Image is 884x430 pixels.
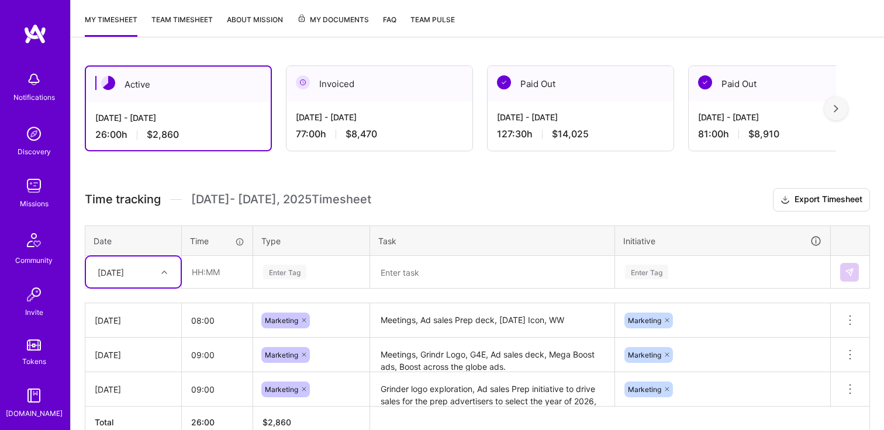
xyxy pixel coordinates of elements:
[834,105,838,113] img: right
[6,407,63,419] div: [DOMAIN_NAME]
[265,316,298,325] span: Marketing
[370,226,615,256] th: Task
[20,197,49,210] div: Missions
[13,91,55,103] div: Notifications
[623,234,822,248] div: Initiative
[95,112,261,124] div: [DATE] - [DATE]
[297,13,369,37] a: My Documents
[497,75,511,89] img: Paid Out
[265,385,298,394] span: Marketing
[845,268,854,277] img: Submit
[689,66,875,102] div: Paid Out
[182,305,253,336] input: HH:MM
[410,13,455,37] a: Team Pulse
[698,75,712,89] img: Paid Out
[781,194,790,206] i: icon Download
[371,339,613,371] textarea: Meetings, Grindr Logo, G4E, Ad sales deck, Mega Boost ads, Boost across the globe ads.
[488,66,674,102] div: Paid Out
[552,128,589,140] span: $14,025
[748,128,779,140] span: $8,910
[410,15,455,24] span: Team Pulse
[191,192,371,207] span: [DATE] - [DATE] , 2025 Timesheet
[147,129,179,141] span: $2,860
[101,76,115,90] img: Active
[85,226,182,256] th: Date
[95,349,172,361] div: [DATE]
[265,351,298,359] span: Marketing
[263,263,306,281] div: Enter Tag
[22,355,46,367] div: Tokens
[86,67,271,102] div: Active
[263,417,291,427] span: $ 2,860
[497,128,664,140] div: 127:30 h
[698,128,865,140] div: 81:00 h
[297,13,369,26] span: My Documents
[22,174,46,197] img: teamwork
[190,235,244,247] div: Time
[23,23,47,44] img: logo
[296,111,463,123] div: [DATE] - [DATE]
[22,283,46,306] img: Invite
[18,145,51,158] div: Discovery
[182,339,253,370] input: HH:MM
[95,383,172,396] div: [DATE]
[95,314,172,327] div: [DATE]
[22,68,46,91] img: bell
[22,122,46,145] img: discovery
[85,192,161,207] span: Time tracking
[296,75,310,89] img: Invoiced
[773,188,870,211] button: Export Timesheet
[25,306,43,318] div: Invite
[625,263,668,281] div: Enter Tag
[497,111,664,123] div: [DATE] - [DATE]
[27,339,41,351] img: tokens
[698,111,865,123] div: [DATE] - [DATE]
[151,13,213,37] a: Team timesheet
[346,128,377,140] span: $8,470
[22,384,46,407] img: guide book
[85,13,137,37] a: My timesheet
[296,128,463,140] div: 77:00 h
[628,316,661,325] span: Marketing
[628,385,661,394] span: Marketing
[182,256,252,287] input: HH:MM
[15,254,53,266] div: Community
[182,374,253,405] input: HH:MM
[286,66,472,102] div: Invoiced
[371,304,613,337] textarea: Meetings, Ad sales Prep deck, [DATE] Icon, WW
[371,373,613,405] textarea: Grinder logo exploration, Ad sales Prep initiative to drive sales for the prep advertisers to sel...
[95,129,261,141] div: 26:00 h
[253,226,370,256] th: Type
[227,13,283,37] a: About Mission
[161,269,167,275] i: icon Chevron
[383,13,396,37] a: FAQ
[98,266,124,278] div: [DATE]
[628,351,661,359] span: Marketing
[20,226,48,254] img: Community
